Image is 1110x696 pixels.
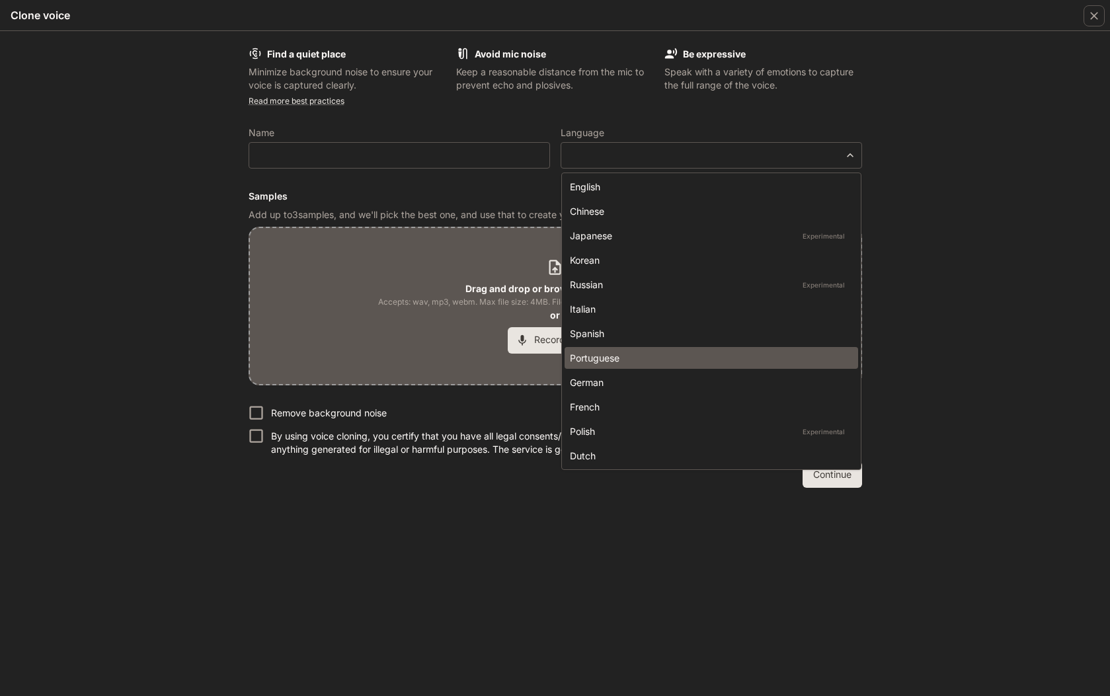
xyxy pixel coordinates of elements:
[800,279,848,291] p: Experimental
[570,424,848,438] div: Polish
[570,400,848,414] div: French
[570,351,848,365] div: Portuguese
[570,327,848,340] div: Spanish
[570,180,848,194] div: English
[570,449,848,463] div: Dutch
[570,204,848,218] div: Chinese
[800,426,848,438] p: Experimental
[570,253,848,267] div: Korean
[570,278,848,291] div: Russian
[570,229,848,243] div: Japanese
[800,230,848,242] p: Experimental
[570,302,848,316] div: Italian
[570,375,848,389] div: German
